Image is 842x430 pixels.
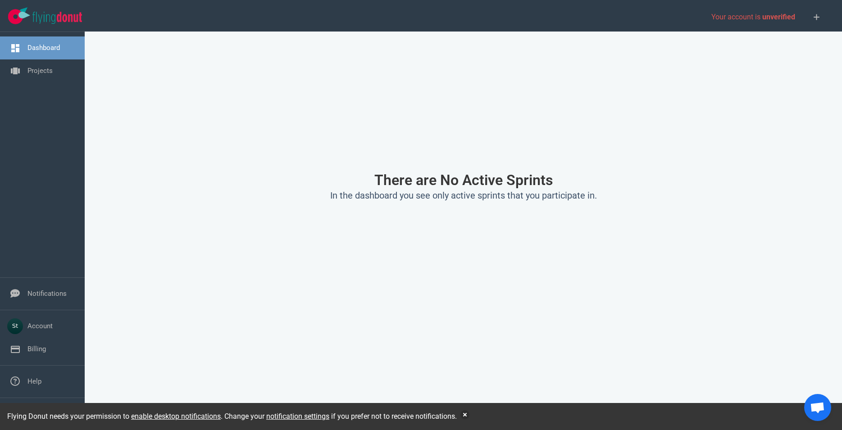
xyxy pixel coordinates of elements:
[804,394,831,421] a: Open chat
[266,412,329,421] a: notification settings
[27,290,67,298] a: Notifications
[161,172,766,188] h1: There are No Active Sprints
[131,412,221,421] a: enable desktop notifications
[27,345,46,353] a: Billing
[27,67,53,75] a: Projects
[27,377,41,385] a: Help
[762,13,795,21] span: unverified
[221,412,457,421] span: . Change your if you prefer not to receive notifications.
[7,412,221,421] span: Flying Donut needs your permission to
[32,12,82,24] img: Flying Donut text logo
[161,190,766,201] h2: In the dashboard you see only active sprints that you participate in.
[711,13,795,21] span: Your account is
[27,322,53,330] a: Account
[27,44,60,52] a: Dashboard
